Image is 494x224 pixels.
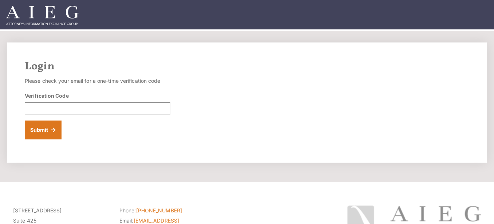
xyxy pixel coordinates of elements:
[25,76,170,86] p: Please check your email for a one-time verification code
[25,121,62,139] button: Submit
[136,207,182,213] a: [PHONE_NUMBER]
[119,205,215,216] li: Phone:
[25,92,69,99] label: Verification Code
[6,6,79,25] img: Attorneys Information Exchange Group
[25,60,469,73] h2: Login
